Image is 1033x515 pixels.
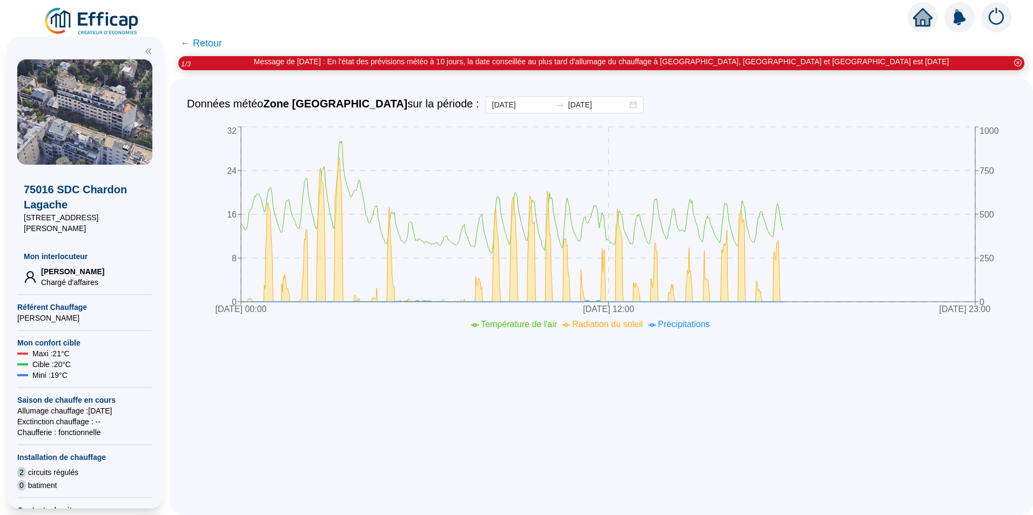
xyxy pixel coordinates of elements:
span: double-left [145,48,152,55]
span: circuits régulés [28,467,78,478]
span: Radiation du soleil [572,320,643,329]
tspan: 500 [980,210,994,219]
img: alerts [944,2,975,32]
tspan: [DATE] 00:00 [216,304,267,314]
tspan: 0 [232,297,237,307]
span: Zone [GEOGRAPHIC_DATA] [263,98,407,110]
span: Mini : 19 °C [32,370,68,381]
span: Référent Chauffage [17,302,152,313]
tspan: [DATE] 23:00 [939,304,990,314]
span: Installation de chauffage [17,452,152,463]
span: Mon confort cible [17,337,152,348]
span: 75016 SDC Chardon Lagache [24,182,146,212]
div: Message de [DATE] : En l'état des prévisions météo à 10 jours, la date conseillée au plus tard d'... [254,56,949,67]
span: Allumage chauffage : [DATE] [17,405,152,416]
span: [PERSON_NAME] [17,313,152,323]
tspan: 8 [232,254,237,263]
span: swap-right [555,100,564,109]
span: home [913,8,933,27]
span: Chargé d'affaires [41,277,104,288]
span: batiment [28,480,57,491]
tspan: 0 [980,297,984,307]
span: Maxi : 21 °C [32,348,70,359]
img: efficap energie logo [43,6,141,37]
span: Précipitations [658,320,710,329]
span: Chaufferie : fonctionnelle [17,427,152,438]
span: 0 [17,480,26,491]
tspan: 1000 [980,126,999,135]
span: 2 [17,467,26,478]
span: Saison de chauffe en cours [17,395,152,405]
tspan: [DATE] 12:00 [583,304,634,314]
span: ← Retour [180,36,222,51]
i: 1 / 3 [181,60,191,68]
span: Mon interlocuteur [24,251,146,262]
span: user [24,270,37,283]
tspan: 250 [980,254,994,263]
tspan: 16 [227,210,237,219]
tspan: 750 [980,166,994,175]
span: Exctinction chauffage : -- [17,416,152,427]
tspan: 32 [227,126,237,135]
span: Température de l'air [481,320,557,329]
span: Cible : 20 °C [32,359,71,370]
input: Date de fin [568,99,627,111]
tspan: 24 [227,166,237,175]
span: Données météo sur la période : [187,96,479,113]
span: close-circle [1014,59,1022,66]
span: [STREET_ADDRESS][PERSON_NAME] [24,212,146,234]
input: Date de début [492,99,551,111]
span: to [555,100,564,109]
span: [PERSON_NAME] [41,266,104,277]
img: alerts [981,2,1011,32]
